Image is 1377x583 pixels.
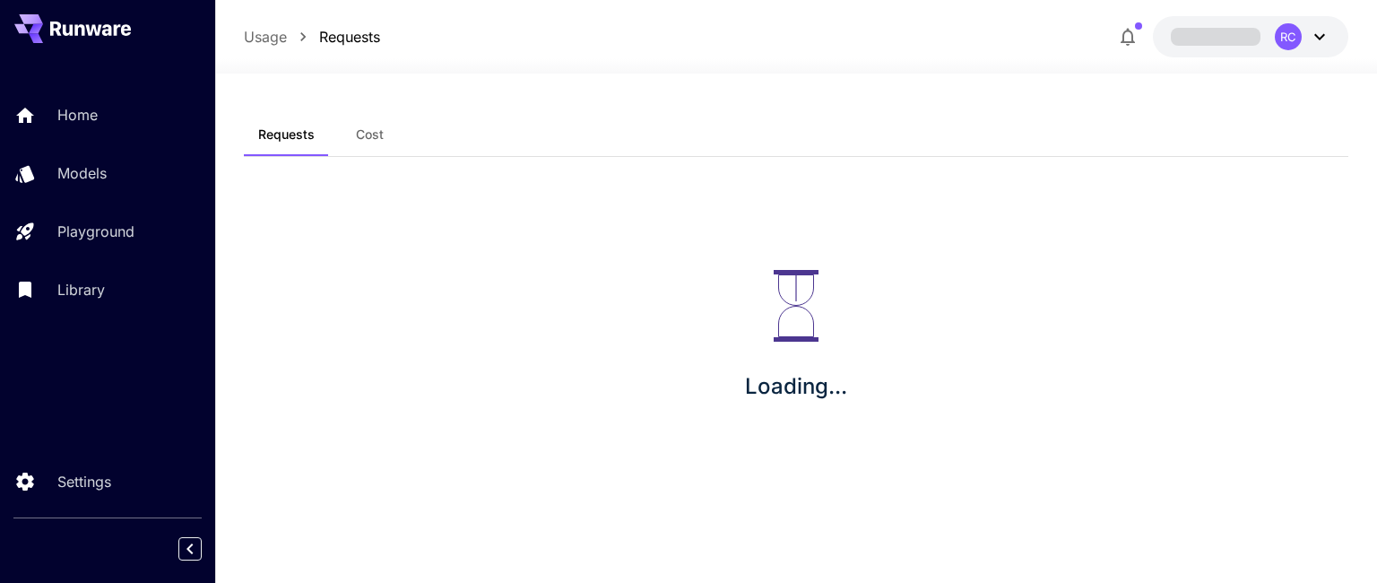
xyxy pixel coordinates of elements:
[244,26,380,48] nav: breadcrumb
[57,279,105,300] p: Library
[57,162,107,184] p: Models
[1275,23,1302,50] div: RC
[192,533,215,565] div: Collapse sidebar
[319,26,380,48] a: Requests
[57,471,111,492] p: Settings
[244,26,287,48] a: Usage
[178,537,202,561] button: Collapse sidebar
[57,221,134,242] p: Playground
[57,104,98,126] p: Home
[1153,16,1348,57] button: RC
[745,370,847,403] p: Loading...
[356,126,384,143] span: Cost
[258,126,315,143] span: Requests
